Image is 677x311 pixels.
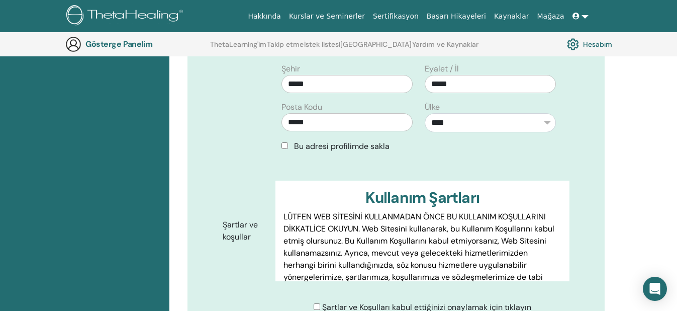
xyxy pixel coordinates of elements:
[567,36,579,53] img: cog.svg
[643,277,667,301] div: Open Intercom Messenger
[567,36,612,53] a: Hesabım
[210,40,266,49] font: ThetaLearning'im
[248,12,281,20] font: Hakkında
[294,141,390,151] font: Bu adresi profilimde sakla
[65,36,81,52] img: generic-user-icon.jpg
[340,40,412,49] font: [GEOGRAPHIC_DATA]
[425,102,440,112] font: Ülke
[533,7,568,26] a: Mağaza
[244,7,285,26] a: Hakkında
[267,40,304,49] font: Takip etme
[304,40,340,56] a: İstek listesi
[285,7,369,26] a: Kurslar ve Seminerler
[423,7,490,26] a: Başarı Hikayeleri
[304,40,340,49] font: İstek listesi
[267,40,304,56] a: Takip etme
[425,63,459,74] font: Eyalet / İl
[412,40,478,49] font: Yardım ve Kaynaklar
[210,40,266,56] a: ThetaLearning'im
[223,219,258,242] font: Şartlar ve koşullar
[340,40,412,56] a: [GEOGRAPHIC_DATA]
[365,188,479,207] font: Kullanım Şartları
[427,12,486,20] font: Başarı Hikayeleri
[373,12,419,20] font: Sertifikasyon
[85,39,152,49] font: Gösterge Panelim
[289,12,365,20] font: Kurslar ve Seminerler
[369,7,423,26] a: Sertifikasyon
[66,5,186,28] img: logo.png
[281,63,300,74] font: Şehir
[537,12,564,20] font: Mağaza
[494,12,529,20] font: Kaynaklar
[583,40,612,49] font: Hesabım
[412,40,478,56] a: Yardım ve Kaynaklar
[490,7,533,26] a: Kaynaklar
[281,102,322,112] font: Posta Kodu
